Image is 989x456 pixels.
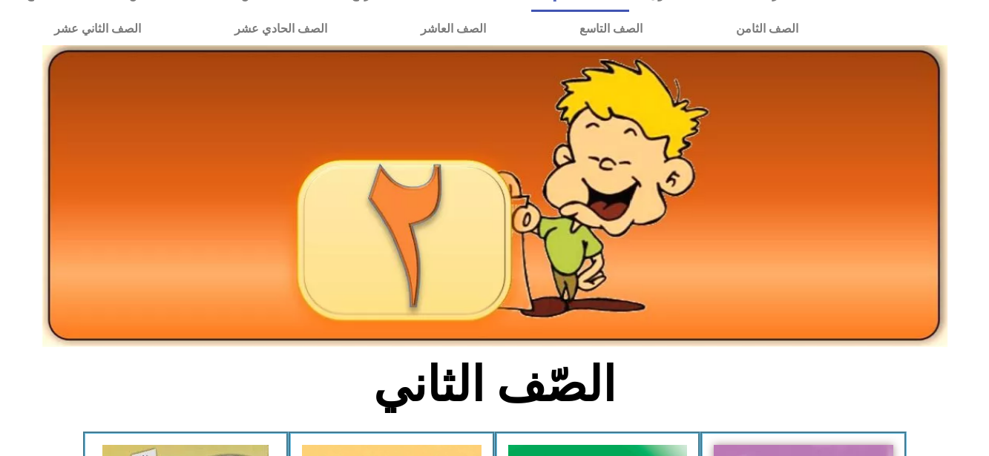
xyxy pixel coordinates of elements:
[689,12,845,46] a: الصف الثامن
[249,356,740,414] h2: الصّف الثاني
[188,12,374,46] a: الصف الحادي عشر
[7,12,188,46] a: الصف الثاني عشر
[374,12,533,46] a: الصف العاشر
[533,12,689,46] a: الصف التاسع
